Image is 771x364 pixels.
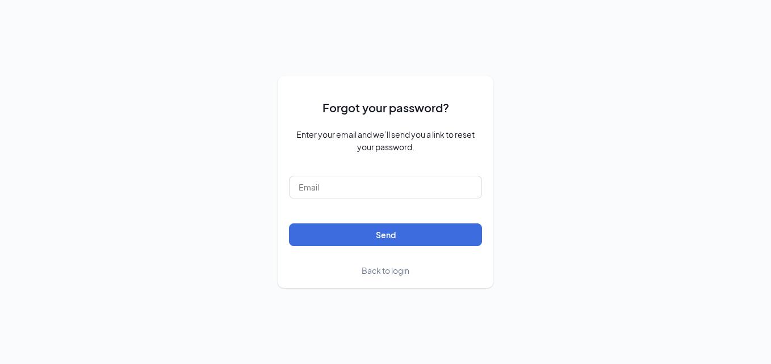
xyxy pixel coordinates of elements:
span: Enter your email and we’ll send you a link to reset your password. [289,128,482,153]
button: Send [289,223,482,246]
span: Back to login [362,265,409,276]
a: Back to login [362,264,409,277]
span: Forgot your password? [322,99,449,116]
input: Email [289,176,482,198]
